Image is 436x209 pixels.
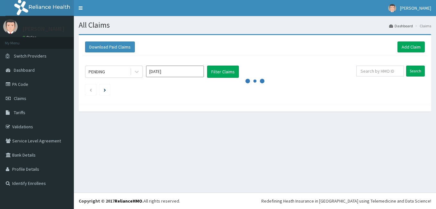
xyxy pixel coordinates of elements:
p: [PERSON_NAME] [22,26,65,32]
a: Dashboard [389,23,413,29]
div: PENDING [89,68,105,75]
svg: audio-loading [245,71,265,91]
input: Search [406,66,425,77]
img: User Image [388,4,396,12]
a: Add Claim [397,41,425,52]
a: Next page [104,87,106,93]
div: Redefining Heath Insurance in [GEOGRAPHIC_DATA] using Telemedicine and Data Science! [261,198,431,204]
span: Dashboard [14,67,35,73]
button: Download Paid Claims [85,41,135,52]
input: Search by HMO ID [356,66,404,77]
a: Previous page [89,87,92,93]
strong: Copyright © 2017 . [79,198,144,204]
span: [PERSON_NAME] [400,5,431,11]
button: Filter Claims [207,66,239,78]
a: Online [22,35,38,40]
span: Switch Providers [14,53,47,59]
img: User Image [3,19,18,34]
h1: All Claims [79,21,431,29]
li: Claims [414,23,431,29]
a: RelianceHMO [115,198,142,204]
input: Select Month and Year [146,66,204,77]
footer: All rights reserved. [74,193,436,209]
span: Claims [14,95,26,101]
span: Tariffs [14,110,25,115]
